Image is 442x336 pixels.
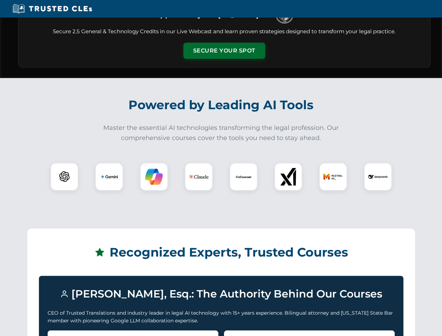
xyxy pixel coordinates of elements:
[10,3,94,14] img: Trusted CLEs
[140,163,168,191] div: Copilot
[323,167,343,187] img: Mistral AI Logo
[368,167,388,187] img: DeepSeek Logo
[27,28,422,36] p: Secure 2.5 General & Technology Credits in our Live Webcast and learn proven strategies designed ...
[48,309,395,325] p: CEO of Trusted Translations and industry leader in legal AI technology with 15+ years experience....
[280,168,297,185] img: xAI Logo
[27,93,415,117] h2: Powered by Leading AI Tools
[48,285,395,303] h3: [PERSON_NAME], Esq.: The Authority Behind Our Courses
[99,123,344,143] p: Master the essential AI technologies transforming the legal profession. Our comprehensive courses...
[183,43,265,59] button: Secure Your Spot
[95,163,123,191] div: Gemini
[364,163,392,191] div: DeepSeek
[100,168,118,185] img: Gemini Logo
[189,167,209,187] img: Claude Logo
[319,163,347,191] div: Mistral AI
[54,167,75,187] img: ChatGPT Logo
[230,163,258,191] div: CoCounsel
[235,168,252,185] img: CoCounsel Logo
[145,168,163,185] img: Copilot Logo
[185,163,213,191] div: Claude
[39,240,404,265] h2: Recognized Experts, Trusted Courses
[50,163,78,191] div: ChatGPT
[274,163,302,191] div: xAI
